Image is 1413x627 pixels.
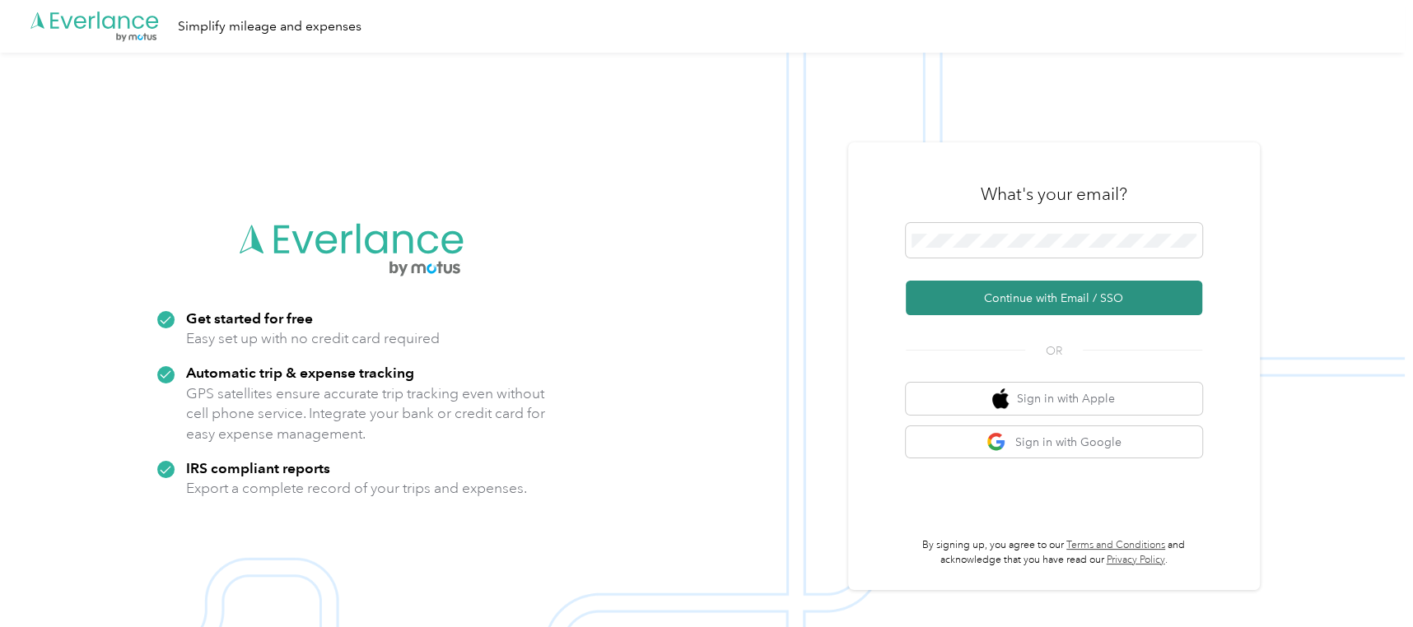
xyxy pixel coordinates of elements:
p: Export a complete record of your trips and expenses. [186,478,527,499]
button: Continue with Email / SSO [906,281,1202,315]
div: Simplify mileage and expenses [178,16,361,37]
img: google logo [986,432,1007,453]
a: Privacy Policy [1107,554,1165,566]
span: OR [1025,342,1083,360]
img: apple logo [992,388,1009,409]
h3: What's your email? [981,183,1127,206]
button: apple logoSign in with Apple [906,383,1202,415]
strong: Automatic trip & expense tracking [186,364,414,381]
strong: IRS compliant reports [186,459,330,476]
p: Easy set up with no credit card required [186,328,440,349]
p: GPS satellites ensure accurate trip tracking even without cell phone service. Integrate your bank... [186,383,546,444]
a: Terms and Conditions [1066,539,1165,551]
button: google logoSign in with Google [906,426,1202,458]
strong: Get started for free [186,309,313,327]
p: By signing up, you agree to our and acknowledge that you have read our . [906,538,1202,567]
